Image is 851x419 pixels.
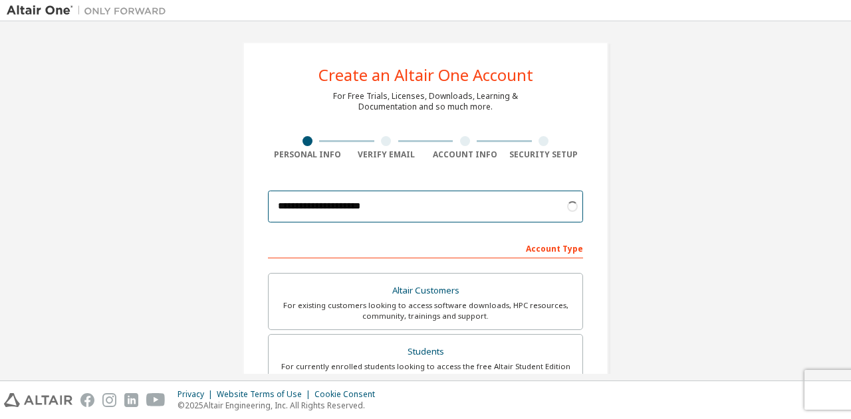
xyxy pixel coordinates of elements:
div: Personal Info [268,149,347,160]
img: youtube.svg [146,393,166,407]
div: Website Terms of Use [217,389,314,400]
img: altair_logo.svg [4,393,72,407]
img: Altair One [7,4,173,17]
p: © 2025 Altair Engineering, Inc. All Rights Reserved. [178,400,383,411]
div: For currently enrolled students looking to access the free Altair Student Edition bundle and all ... [277,361,574,382]
div: Students [277,343,574,361]
div: For Free Trials, Licenses, Downloads, Learning & Documentation and so much more. [333,91,518,112]
div: Account Info [425,149,505,160]
img: instagram.svg [102,393,116,407]
div: Altair Customers [277,282,574,300]
div: Privacy [178,389,217,400]
img: linkedin.svg [124,393,138,407]
div: Verify Email [347,149,426,160]
div: Security Setup [505,149,584,160]
img: facebook.svg [80,393,94,407]
div: Account Type [268,237,583,258]
div: For existing customers looking to access software downloads, HPC resources, community, trainings ... [277,300,574,321]
div: Cookie Consent [314,389,383,400]
div: Create an Altair One Account [318,67,533,83]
